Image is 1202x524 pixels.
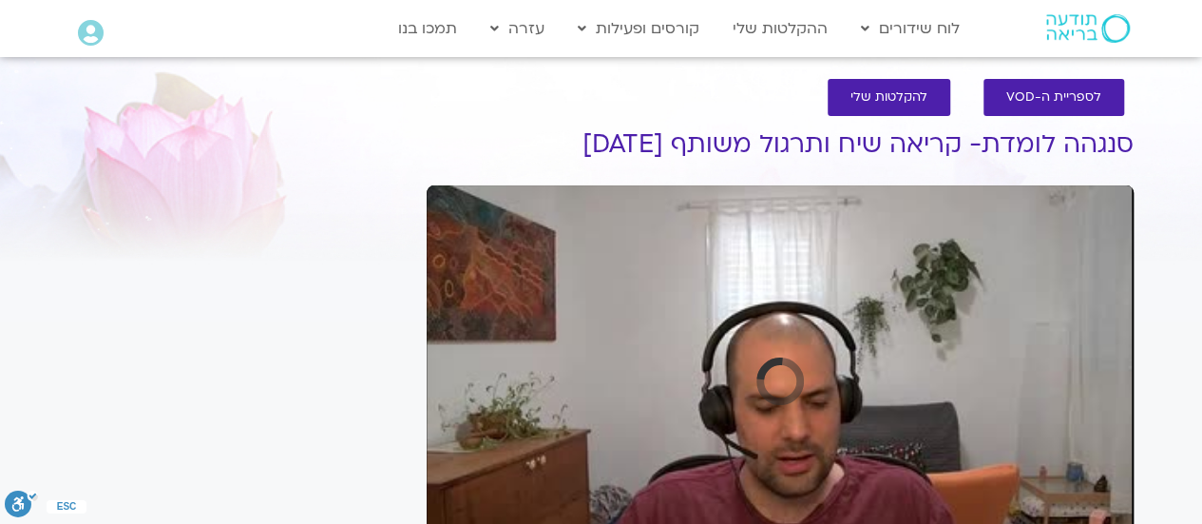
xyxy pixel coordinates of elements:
h1: סנגהה לומדת- קריאה שיח ותרגול משותף [DATE] [427,130,1134,159]
a: לספריית ה-VOD [983,79,1124,116]
a: עזרה [481,10,554,47]
a: להקלטות שלי [828,79,950,116]
a: ההקלטות שלי [723,10,837,47]
a: לוח שידורים [851,10,969,47]
span: לספריית ה-VOD [1006,90,1101,105]
a: תמכו בנו [389,10,467,47]
span: להקלטות שלי [850,90,927,105]
img: תודעה בריאה [1046,14,1130,43]
a: קורסים ופעילות [568,10,709,47]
